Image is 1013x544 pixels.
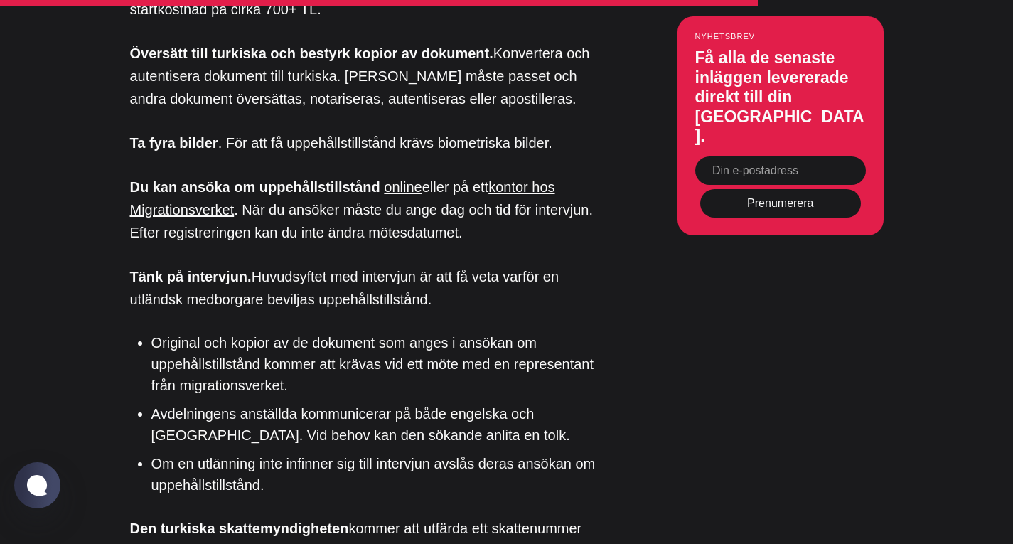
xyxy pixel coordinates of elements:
[747,197,813,209] font: Prenumerera
[695,32,756,41] font: Nyhetsbrev
[151,456,596,493] font: Om en utlänning inte infinner sig till intervjun avslås deras ansökan om uppehållstillstånd.
[130,46,590,107] font: Konvertera och autentisera dokument till turkiska. [PERSON_NAME] måste passet och andra dokument ...
[384,179,422,195] a: online
[130,269,559,307] font: Huvudsyftet med intervjun är att få veta varför en utländsk medborgare beviljas uppehållstillstånd.
[130,46,493,61] font: Översätt till turkiska och bestyrk kopior av dokument.
[130,202,593,240] font: . När du ansöker måste du ange dag och tid för intervjun. Efter registreringen kan du inte ändra ...
[422,179,488,195] font: eller på ett
[130,521,349,536] font: Den turkiska skattemyndigheten
[700,189,861,218] button: Prenumerera
[695,156,866,185] input: Din e-postadress
[218,135,552,151] font: . För att få uppehållstillstånd krävs biometriska bilder.
[130,179,380,195] font: Du kan ansöka om uppehållstillstånd
[130,135,218,151] font: Ta fyra bilder
[130,269,252,284] font: Tänk på intervjun.
[151,335,594,393] font: Original och kopior av de dokument som anges i ansökan om uppehållstillstånd kommer att krävas vi...
[695,48,864,145] font: Få alla de senaste inläggen levererade direkt till din [GEOGRAPHIC_DATA].
[151,406,570,443] font: Avdelningens anställda kommunicerar på både engelska och [GEOGRAPHIC_DATA]. Vid behov kan den sök...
